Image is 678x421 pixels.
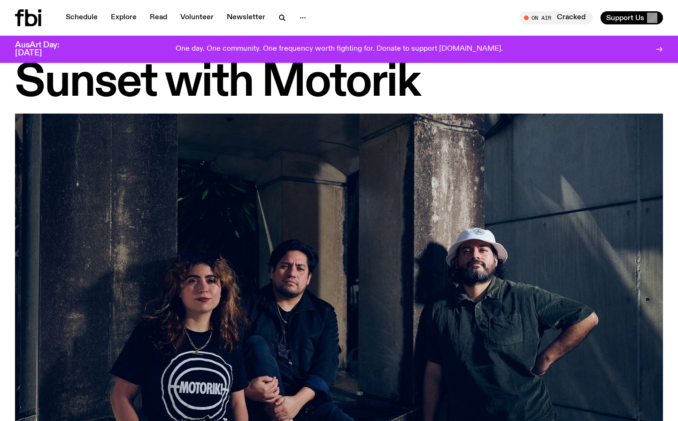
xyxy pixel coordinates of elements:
[105,11,142,24] a: Explore
[15,62,663,104] h1: Sunset with Motorik
[15,41,75,57] h3: AusArt Day: [DATE]
[601,11,663,24] button: Support Us
[606,14,644,22] span: Support Us
[60,11,103,24] a: Schedule
[175,11,219,24] a: Volunteer
[221,11,271,24] a: Newsletter
[176,45,503,54] p: One day. One community. One frequency worth fighting for. Donate to support [DOMAIN_NAME].
[144,11,173,24] a: Read
[519,11,593,24] button: On AirCracked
